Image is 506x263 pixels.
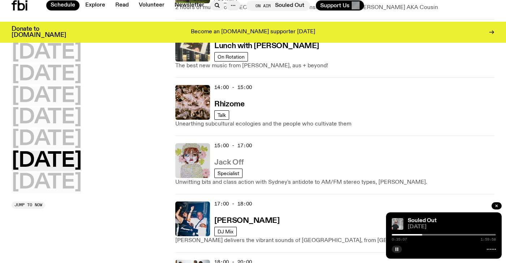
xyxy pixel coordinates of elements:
[111,0,133,10] a: Read
[214,101,244,108] h3: Rhizome
[214,52,248,61] a: On Rotation
[175,85,210,120] img: A close up picture of a bunch of ginger roots. Yellow squiggles with arrows, hearts and dots are ...
[408,224,496,230] span: [DATE]
[12,173,82,193] button: [DATE]
[320,2,350,9] span: Support Us
[12,129,82,149] button: [DATE]
[392,238,407,241] span: 0:35:07
[214,99,244,108] a: Rhizome
[12,86,82,106] button: [DATE]
[175,143,210,178] img: a dotty lady cuddling her cat amongst flowers
[214,227,237,236] a: DJ Mix
[12,107,82,128] button: [DATE]
[46,0,80,10] a: Schedule
[175,61,494,70] p: The best new music from [PERSON_NAME], aus + beyond!
[316,0,364,10] button: Support Us
[408,218,437,224] a: Souled Out
[12,202,45,209] button: Jump to now
[214,216,279,225] a: [PERSON_NAME]
[175,27,210,61] img: A polaroid of Ella Avni in the studio on top of the mixer which is also located in the studio.
[214,142,252,149] span: 15:00 - 17:00
[12,26,66,38] h3: Donate to [DOMAIN_NAME]
[246,1,310,11] button: On AirSouled Out
[175,236,494,245] p: [PERSON_NAME] delivers the vibrant sounds of [GEOGRAPHIC_DATA], from [GEOGRAPHIC_DATA] to Afrohouse
[214,169,243,178] a: Specialist
[214,157,244,166] a: Jack Off
[214,110,229,120] a: Talk
[218,112,226,118] span: Talk
[175,120,494,128] p: Unearthing subcultural ecologies and the people who cultivate them
[214,200,252,207] span: 17:00 - 18:00
[214,41,319,50] a: Lunch with [PERSON_NAME]
[214,159,244,166] h3: Jack Off
[256,3,271,8] span: On Air
[175,178,494,187] p: Unwitting bits and class action with Sydney's antidote to AM/FM stereo types, [PERSON_NAME].
[392,218,403,230] img: Stephen looks directly at the camera, wearing a black tee, black sunglasses and headphones around...
[218,170,239,176] span: Specialist
[214,42,319,50] h3: Lunch with [PERSON_NAME]
[170,0,209,10] a: Newsletter
[12,151,82,171] button: [DATE]
[14,203,42,207] span: Jump to now
[134,0,169,10] a: Volunteer
[12,43,82,63] button: [DATE]
[191,29,315,35] p: Become an [DOMAIN_NAME] supporter [DATE]
[214,84,252,91] span: 14:00 - 15:00
[218,229,233,234] span: DJ Mix
[481,238,496,241] span: 1:59:58
[218,54,245,59] span: On Rotation
[12,64,82,85] button: [DATE]
[81,0,110,10] a: Explore
[214,217,279,225] h3: [PERSON_NAME]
